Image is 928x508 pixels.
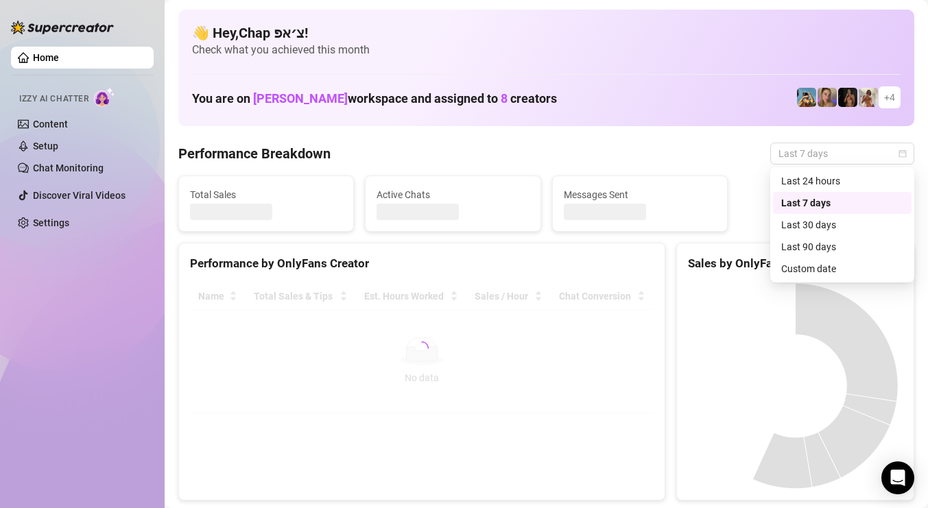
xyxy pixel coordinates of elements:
span: + 4 [884,90,895,105]
a: Content [33,119,68,130]
div: Last 7 days [781,195,903,210]
img: Green [859,88,878,107]
span: Active Chats [377,187,529,202]
a: Chat Monitoring [33,162,104,173]
div: Last 30 days [773,214,912,236]
img: AI Chatter [94,87,115,107]
div: Last 24 hours [773,170,912,192]
span: Check what you achieved this month [192,43,901,58]
div: Last 90 days [781,239,903,254]
div: Last 24 hours [781,173,903,189]
span: [PERSON_NAME] [253,91,348,106]
a: Home [33,52,59,63]
a: Settings [33,217,69,228]
div: Sales by OnlyFans Creator [688,254,903,273]
span: Total Sales [190,187,342,202]
div: Last 7 days [773,192,912,214]
h4: 👋 Hey, Chap צ׳אפ ! [192,23,901,43]
img: Cherry [818,88,837,107]
span: Last 7 days [778,143,906,164]
a: Discover Viral Videos [33,190,126,201]
img: logo-BBDzfeDw.svg [11,21,114,34]
div: Custom date [781,261,903,276]
div: Performance by OnlyFans Creator [190,254,654,273]
img: Babydanix [797,88,816,107]
h4: Performance Breakdown [178,144,331,163]
div: Last 30 days [781,217,903,232]
div: Last 90 days [773,236,912,258]
a: Setup [33,141,58,152]
span: 8 [501,91,508,106]
img: the_bohema [838,88,857,107]
div: Custom date [773,258,912,280]
h1: You are on workspace and assigned to creators [192,91,557,106]
div: Open Intercom Messenger [881,461,914,494]
span: Messages Sent [564,187,716,202]
span: loading [413,339,431,356]
span: calendar [899,149,907,158]
span: Izzy AI Chatter [19,93,88,106]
